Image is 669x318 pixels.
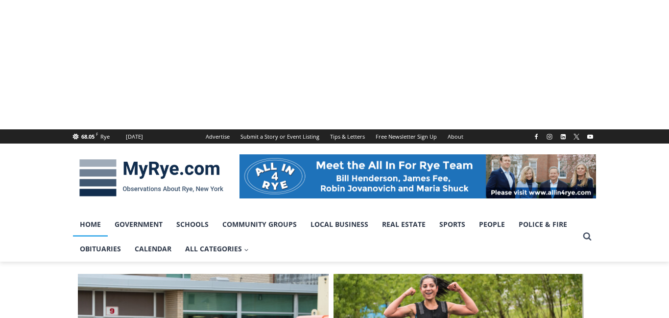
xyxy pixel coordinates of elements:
[512,212,574,237] a: Police & Fire
[100,132,110,141] div: Rye
[81,133,95,140] span: 68.05
[73,152,230,203] img: MyRye.com
[128,237,178,261] a: Calendar
[169,212,215,237] a: Schools
[584,131,596,143] a: YouTube
[178,237,256,261] a: All Categories
[325,129,370,144] a: Tips & Letters
[73,212,578,262] nav: Primary Navigation
[185,244,249,254] span: All Categories
[235,129,325,144] a: Submit a Story or Event Listing
[73,212,108,237] a: Home
[215,212,304,237] a: Community Groups
[304,212,375,237] a: Local Business
[239,154,596,198] img: All in for Rye
[557,131,569,143] a: Linkedin
[442,129,469,144] a: About
[432,212,472,237] a: Sports
[200,129,235,144] a: Advertise
[571,131,582,143] a: X
[544,131,555,143] a: Instagram
[96,131,98,137] span: F
[200,129,469,144] nav: Secondary Navigation
[375,212,432,237] a: Real Estate
[73,237,128,261] a: Obituaries
[370,129,442,144] a: Free Newsletter Sign Up
[126,132,143,141] div: [DATE]
[472,212,512,237] a: People
[108,212,169,237] a: Government
[578,228,596,245] button: View Search Form
[530,131,542,143] a: Facebook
